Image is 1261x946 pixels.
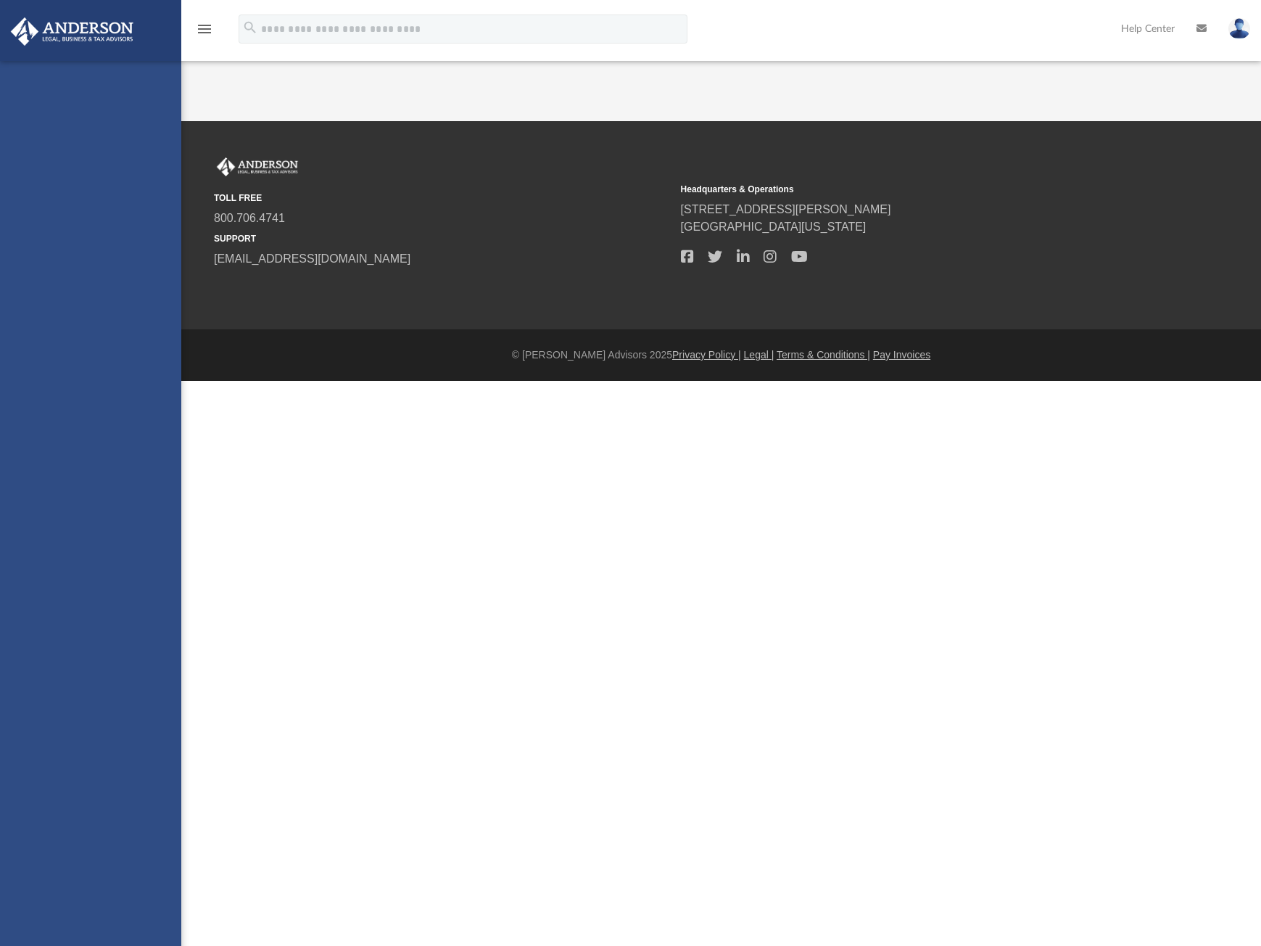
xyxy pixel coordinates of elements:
img: User Pic [1228,18,1250,39]
a: Privacy Policy | [672,349,741,361]
i: search [242,20,258,36]
div: © [PERSON_NAME] Advisors 2025 [181,347,1261,363]
img: Anderson Advisors Platinum Portal [7,17,138,46]
a: [EMAIL_ADDRESS][DOMAIN_NAME] [214,252,410,265]
small: TOLL FREE [214,192,671,205]
small: SUPPORT [214,232,671,245]
a: [GEOGRAPHIC_DATA][US_STATE] [681,221,867,233]
small: Headquarters & Operations [681,183,1138,196]
img: Anderson Advisors Platinum Portal [214,157,301,176]
a: Pay Invoices [873,349,930,361]
a: Legal | [744,349,774,361]
a: 800.706.4741 [214,212,285,224]
a: [STREET_ADDRESS][PERSON_NAME] [681,203,891,215]
a: menu [196,28,213,38]
a: Terms & Conditions | [777,349,870,361]
i: menu [196,20,213,38]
